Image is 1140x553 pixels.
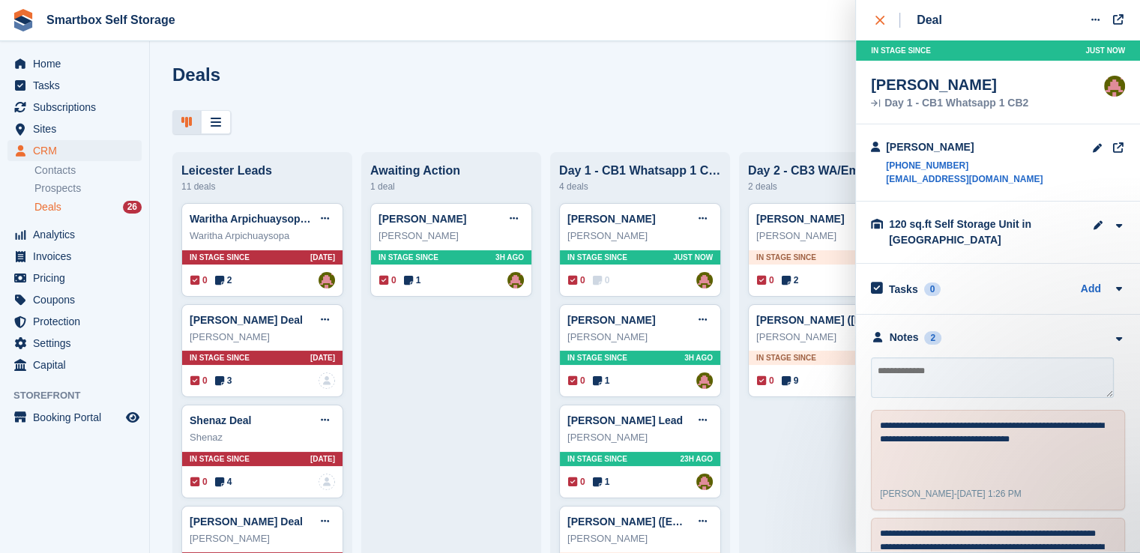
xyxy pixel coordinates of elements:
[33,224,123,245] span: Analytics
[684,352,713,363] span: 3H AGO
[889,282,918,296] h2: Tasks
[567,531,713,546] div: [PERSON_NAME]
[782,274,799,287] span: 2
[917,11,942,29] div: Deal
[190,430,335,445] div: Shenaz
[889,217,1039,248] div: 120 sq.ft Self Storage Unit in [GEOGRAPHIC_DATA]
[33,289,123,310] span: Coupons
[33,407,123,428] span: Booking Portal
[748,164,910,178] div: Day 2 - CB3 WA/Email 1
[7,407,142,428] a: menu
[756,229,902,244] div: [PERSON_NAME]
[34,181,142,196] a: Prospects
[33,354,123,375] span: Capital
[871,98,1028,109] div: Day 1 - CB1 Whatsapp 1 CB2
[756,213,844,225] a: [PERSON_NAME]
[890,330,919,345] div: Notes
[886,172,1043,186] a: [EMAIL_ADDRESS][DOMAIN_NAME]
[871,45,931,56] span: In stage since
[507,272,524,288] img: Alex Selenitsas
[7,118,142,139] a: menu
[319,372,335,389] img: deal-assignee-blank
[370,178,532,196] div: 1 deal
[495,252,524,263] span: 3H AGO
[7,75,142,96] a: menu
[7,140,142,161] a: menu
[215,475,232,489] span: 4
[190,352,250,363] span: In stage since
[33,140,123,161] span: CRM
[886,139,1043,155] div: [PERSON_NAME]
[181,164,343,178] div: Leicester Leads
[7,311,142,332] a: menu
[319,272,335,288] a: Alex Selenitsas
[404,274,421,287] span: 1
[568,374,585,387] span: 0
[33,246,123,267] span: Invoices
[880,487,1022,501] div: -
[190,516,303,528] a: [PERSON_NAME] Deal
[756,330,902,345] div: [PERSON_NAME]
[782,374,799,387] span: 9
[7,268,142,288] a: menu
[567,430,713,445] div: [PERSON_NAME]
[190,475,208,489] span: 0
[215,374,232,387] span: 3
[190,453,250,465] span: In stage since
[310,453,335,465] span: [DATE]
[871,76,1028,94] div: [PERSON_NAME]
[957,489,1022,499] span: [DATE] 1:26 PM
[123,201,142,214] div: 26
[190,414,251,426] a: Shenaz Deal
[190,252,250,263] span: In stage since
[190,314,303,326] a: [PERSON_NAME] Deal
[757,374,774,387] span: 0
[7,97,142,118] a: menu
[181,178,343,196] div: 11 deals
[680,453,713,465] span: 23H AGO
[13,388,149,403] span: Storefront
[696,474,713,490] img: Alex Selenitsas
[33,333,123,354] span: Settings
[190,229,335,244] div: Waritha Arpichuaysopa
[1104,76,1125,97] img: Alex Selenitsas
[33,311,123,332] span: Protection
[880,489,954,499] span: [PERSON_NAME]
[34,199,142,215] a: Deals 26
[567,516,873,528] a: [PERSON_NAME] ([EMAIL_ADDRESS][DOMAIN_NAME]) Deal
[124,408,142,426] a: Preview store
[310,352,335,363] span: [DATE]
[559,178,721,196] div: 4 deals
[886,159,1043,172] a: [PHONE_NUMBER]
[7,53,142,74] a: menu
[33,75,123,96] span: Tasks
[593,475,610,489] span: 1
[567,252,627,263] span: In stage since
[1085,45,1125,56] span: Just now
[172,64,220,85] h1: Deals
[40,7,181,32] a: Smartbox Self Storage
[756,352,816,363] span: In stage since
[559,164,721,178] div: Day 1 - CB1 Whatsapp 1 CB2
[33,97,123,118] span: Subscriptions
[379,213,466,225] a: [PERSON_NAME]
[756,252,816,263] span: In stage since
[567,213,655,225] a: [PERSON_NAME]
[757,274,774,287] span: 0
[34,181,81,196] span: Prospects
[190,213,331,225] a: Waritha Arpichuaysopa Deal
[190,330,335,345] div: [PERSON_NAME]
[379,229,524,244] div: [PERSON_NAME]
[568,475,585,489] span: 0
[310,252,335,263] span: [DATE]
[696,272,713,288] a: Alex Selenitsas
[190,531,335,546] div: [PERSON_NAME]
[34,200,61,214] span: Deals
[7,224,142,245] a: menu
[568,274,585,287] span: 0
[567,453,627,465] span: In stage since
